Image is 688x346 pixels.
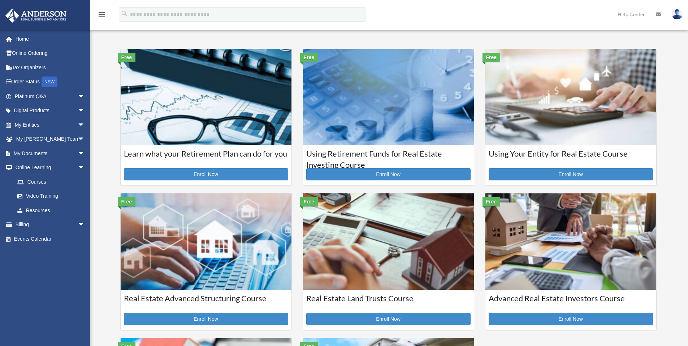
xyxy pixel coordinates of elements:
[5,104,96,118] a: Digital Productsarrow_drop_down
[124,293,288,311] h3: Real Estate Advanced Structuring Course
[5,146,96,161] a: My Documentsarrow_drop_down
[5,75,96,89] a: Order StatusNEW
[98,10,106,19] i: menu
[5,46,96,61] a: Online Ordering
[489,148,653,166] h3: Using Your Entity for Real Estate Course
[483,197,501,206] div: Free
[98,13,106,19] a: menu
[306,313,471,325] a: Enroll Now
[483,53,501,62] div: Free
[78,146,92,161] span: arrow_drop_down
[124,168,288,180] a: Enroll Now
[300,53,318,62] div: Free
[78,104,92,118] span: arrow_drop_down
[5,132,96,146] a: My [PERSON_NAME] Teamarrow_drop_down
[306,148,471,166] h3: Using Retirement Funds for Real Estate Investing Course
[5,60,96,75] a: Tax Organizers
[10,189,96,203] a: Video Training
[78,132,92,147] span: arrow_drop_down
[118,197,136,206] div: Free
[78,218,92,232] span: arrow_drop_down
[5,89,96,104] a: Platinum Q&Aarrow_drop_down
[124,313,288,325] a: Enroll Now
[78,89,92,104] span: arrow_drop_down
[5,118,96,132] a: My Entitiesarrow_drop_down
[10,175,92,189] a: Courses
[5,161,96,175] a: Online Learningarrow_drop_down
[78,161,92,175] span: arrow_drop_down
[3,9,69,23] img: Anderson Advisors Platinum Portal
[5,218,96,232] a: Billingarrow_drop_down
[78,118,92,132] span: arrow_drop_down
[42,76,57,87] div: NEW
[306,293,471,311] h3: Real Estate Land Trusts Course
[306,168,471,180] a: Enroll Now
[489,168,653,180] a: Enroll Now
[124,148,288,166] h3: Learn what your Retirement Plan can do for you
[672,9,683,19] img: User Pic
[10,203,96,218] a: Resources
[300,197,318,206] div: Free
[489,313,653,325] a: Enroll Now
[5,232,96,246] a: Events Calendar
[489,293,653,311] h3: Advanced Real Estate Investors Course
[5,32,96,46] a: Home
[121,10,129,18] i: search
[118,53,136,62] div: Free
